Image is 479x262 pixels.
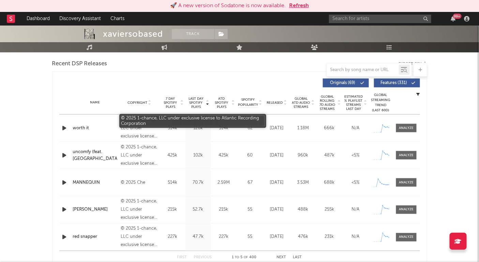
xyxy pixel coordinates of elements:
[73,207,118,213] a: [PERSON_NAME]
[213,207,235,213] div: 215k
[121,198,158,222] div: © 2025 1-chance, LLC under exclusive license to Atlantic Recording Corporation
[318,95,337,111] span: Global Rolling 7D Audio Streams
[106,12,129,26] a: Charts
[213,152,235,159] div: 425k
[187,179,209,186] div: 70.7k
[162,207,184,213] div: 215k
[162,179,184,186] div: 514k
[187,125,209,132] div: 126k
[187,234,209,241] div: 47.7k
[170,2,286,10] div: 🚀 A new version of Sodatone is now available.
[121,116,158,141] div: © 2025 1-chance, LLC under exclusive license to Atlantic Recording Corporation
[453,14,462,19] div: 99 +
[213,97,231,109] span: ATD Spotify Plays
[213,125,235,132] div: 514k
[238,179,262,186] div: 67
[292,97,311,109] span: Global ATD Audio Streams
[73,234,118,241] a: red snapper
[329,15,431,23] input: Search for artists
[292,125,315,132] div: 1.18M
[187,152,209,159] div: 102k
[162,97,180,109] span: 7 Day Spotify Plays
[52,60,107,68] span: Recent DSP Releases
[238,97,258,108] span: Spotify Popularity
[344,234,367,241] div: N/A
[213,179,235,186] div: 2.59M
[289,2,309,10] button: Refresh
[318,179,341,186] div: 688k
[213,234,235,241] div: 227k
[344,95,363,111] span: Estimated % Playlist Streams Last Day
[277,256,286,260] button: Next
[162,234,184,241] div: 227k
[344,125,367,132] div: N/A
[162,125,184,132] div: 514k
[121,225,158,249] div: © 2025 1-chance, LLC under exclusive license to Atlantic Recording Corporation
[73,179,118,186] a: MANNEQUIN
[374,79,420,87] button: Features(331)
[244,256,248,259] span: of
[318,207,341,213] div: 255k
[73,100,118,105] div: Name
[318,125,341,132] div: 666k
[318,234,341,241] div: 231k
[266,179,288,186] div: [DATE]
[344,152,367,159] div: <5%
[399,62,427,66] button: Export CSV
[293,256,302,260] button: Last
[187,97,205,109] span: Last Day Spotify Plays
[162,152,184,159] div: 425k
[266,234,288,241] div: [DATE]
[344,179,367,186] div: <5%
[318,152,341,159] div: 487k
[238,152,262,159] div: 60
[266,152,288,159] div: [DATE]
[238,125,262,132] div: 62
[172,29,214,39] button: Track
[73,149,118,162] a: uncomfy (feat. [GEOGRAPHIC_DATA])
[292,234,315,241] div: 476k
[238,207,262,213] div: 55
[103,29,163,39] div: xaviersobased
[121,179,158,187] div: © 2025 Che
[121,143,158,168] div: © 2025 1-chance, LLC under exclusive license to Atlantic Recording Corporation
[371,93,391,113] div: Global Streaming Trend (Last 60D)
[267,101,283,105] span: Released
[378,81,410,85] span: Features ( 331 )
[128,101,147,105] span: Copyright
[235,256,239,259] span: to
[323,79,369,87] button: Originals(69)
[266,125,288,132] div: [DATE]
[55,12,106,26] a: Discovery Assistant
[327,67,399,73] input: Search by song name or URL
[344,207,367,213] div: N/A
[22,12,55,26] a: Dashboard
[194,256,212,260] button: Previous
[292,207,315,213] div: 488k
[73,125,118,132] a: worth it
[226,254,263,262] div: 1 5 400
[177,256,187,260] button: First
[266,207,288,213] div: [DATE]
[327,81,359,85] span: Originals ( 69 )
[451,16,456,21] button: 99+
[292,152,315,159] div: 960k
[187,207,209,213] div: 52.7k
[238,234,262,241] div: 55
[292,179,315,186] div: 3.53M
